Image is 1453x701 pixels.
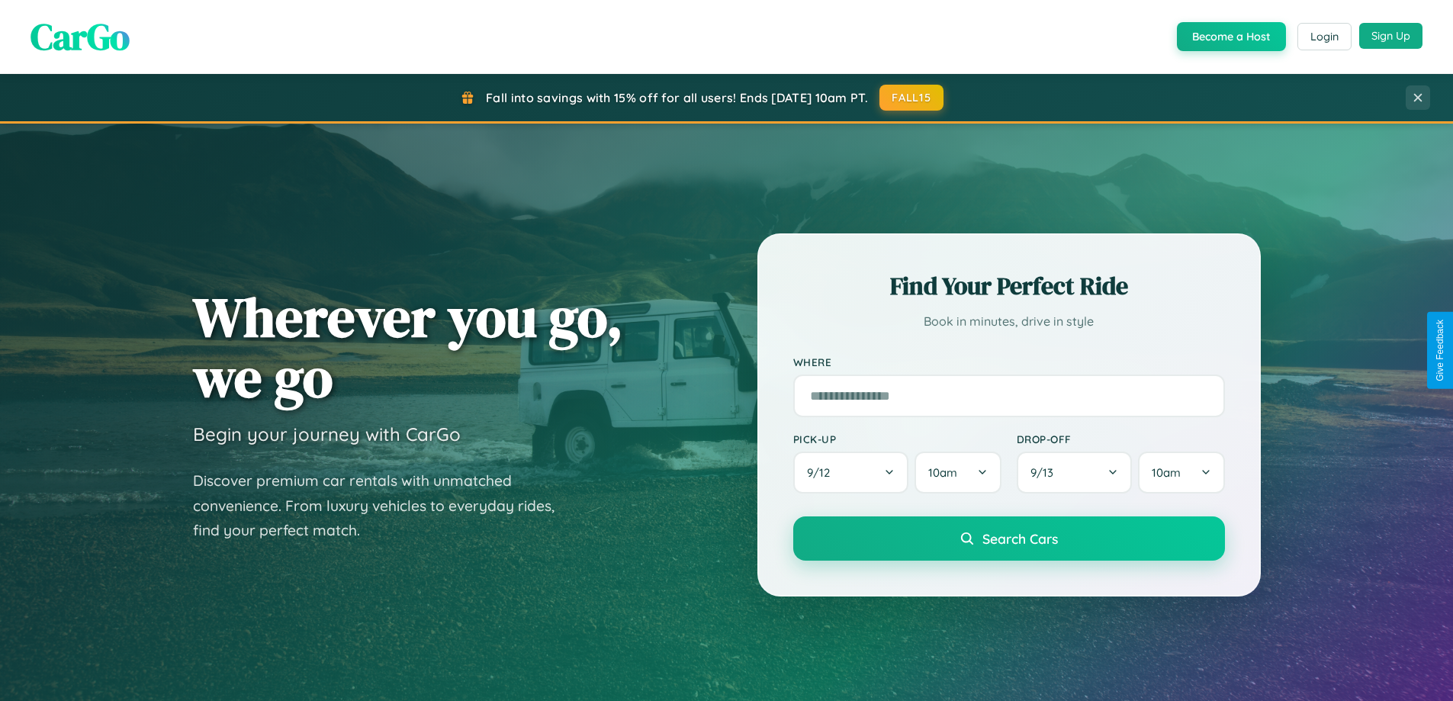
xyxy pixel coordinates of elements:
button: Become a Host [1177,22,1286,51]
label: Where [793,355,1225,368]
span: 9 / 13 [1030,465,1061,480]
span: 10am [928,465,957,480]
button: 10am [915,452,1001,494]
span: Search Cars [982,530,1058,547]
h1: Wherever you go, we go [193,287,623,407]
span: CarGo [31,11,130,62]
p: Book in minutes, drive in style [793,310,1225,333]
h3: Begin your journey with CarGo [193,423,461,445]
span: 10am [1152,465,1181,480]
span: 9 / 12 [807,465,837,480]
button: 9/12 [793,452,909,494]
button: Sign Up [1359,23,1422,49]
label: Drop-off [1017,432,1225,445]
p: Discover premium car rentals with unmatched convenience. From luxury vehicles to everyday rides, ... [193,468,574,543]
button: 9/13 [1017,452,1133,494]
label: Pick-up [793,432,1001,445]
button: FALL15 [879,85,943,111]
button: Search Cars [793,516,1225,561]
button: 10am [1138,452,1224,494]
span: Fall into savings with 15% off for all users! Ends [DATE] 10am PT. [486,90,868,105]
div: Give Feedback [1435,320,1445,381]
button: Login [1297,23,1352,50]
h2: Find Your Perfect Ride [793,269,1225,303]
